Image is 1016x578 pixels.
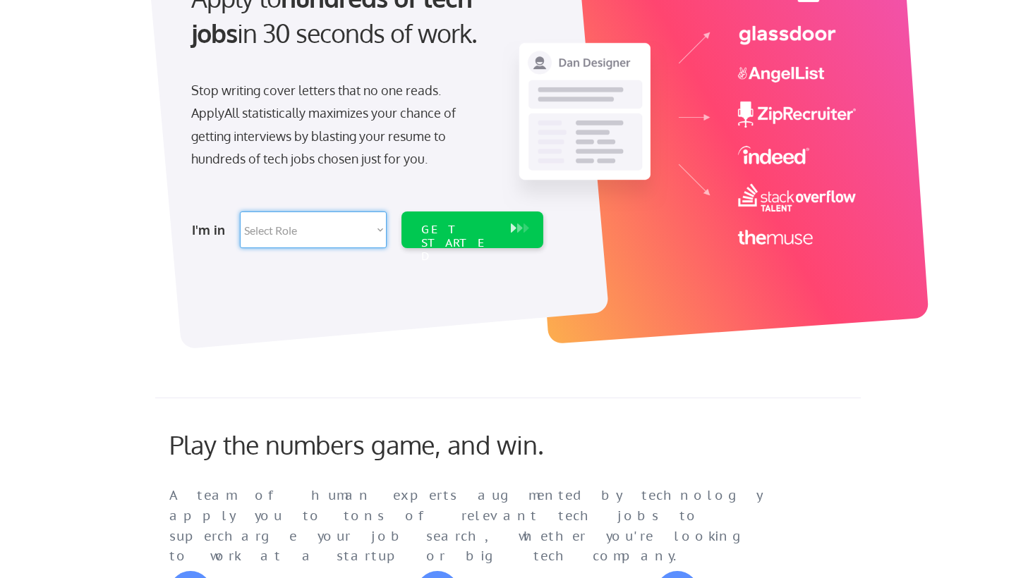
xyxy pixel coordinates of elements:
[192,219,231,241] div: I'm in
[169,429,607,460] div: Play the numbers game, and win.
[191,79,481,171] div: Stop writing cover letters that no one reads. ApplyAll statistically maximizes your chance of get...
[421,223,497,264] div: GET STARTED
[169,486,790,567] div: A team of human experts augmented by technology apply you to tons of relevant tech jobs to superc...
